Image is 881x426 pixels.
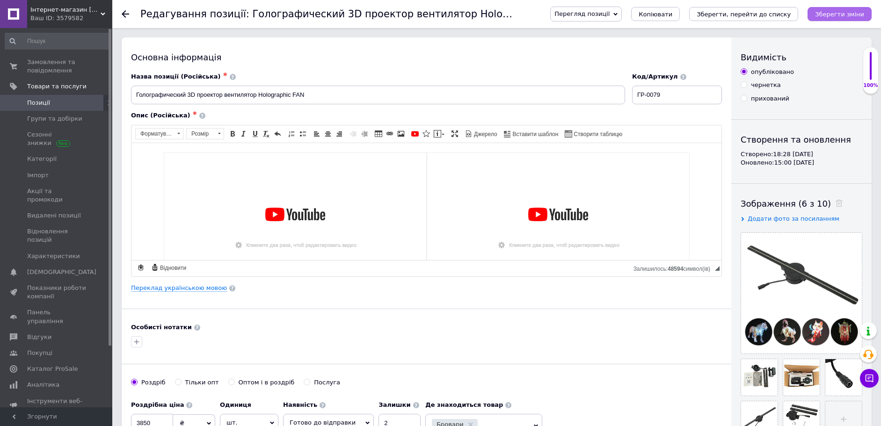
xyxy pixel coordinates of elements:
span: Потягніть для зміни розмірів [715,266,720,271]
div: Основна інформація [131,51,722,63]
span: Назва позиції (Російська) [131,73,221,80]
span: ✱ [193,110,197,116]
button: Зберегти зміни [808,7,872,21]
a: Джерело [464,129,499,139]
div: 100% Якість заповнення [863,47,879,94]
div: прихований [751,94,789,103]
div: Повернутися назад [122,10,129,18]
span: Сезонні знижки [27,130,87,147]
span: Показники роботи компанії [27,284,87,301]
span: Джерело [473,130,497,138]
a: Курсив (Ctrl+I) [239,129,249,139]
span: ✱ [223,72,227,78]
div: Послуга [314,378,340,387]
div: Створення та оновлення [741,134,862,145]
div: Ваш ID: 3579582 [30,14,112,22]
a: Вставити шаблон [502,129,560,139]
a: Вставити/Редагувати посилання (Ctrl+L) [385,129,395,139]
div: Тільки опт [185,378,219,387]
span: Панель управління [27,308,87,325]
b: Наявність [283,401,317,408]
a: Збільшити відступ [359,129,370,139]
span: Відновити [159,264,186,272]
span: 48594 [668,266,683,272]
span: Видалені позиції [27,211,81,220]
a: Таблиця [373,129,384,139]
span: Позиції [27,99,50,107]
a: Видалити форматування [261,129,271,139]
img: Додати відео з YouTube [32,9,295,158]
span: Каталог ProSale [27,365,78,373]
span: Характеристики [27,252,80,260]
a: Форматування [135,128,183,139]
span: Інструменти веб-майстра та SEO [27,397,87,414]
a: Переклад українською мовою [131,284,227,292]
span: Розмір [187,129,215,139]
span: Групи та добірки [27,115,82,123]
b: Особисті нотатки [131,324,192,331]
div: Видимість [741,51,862,63]
span: [DEMOGRAPHIC_DATA] [27,268,96,276]
div: Створено: 18:28 [DATE] [741,150,862,159]
input: Наприклад, H&M жіноча сукня зелена 38 розмір вечірня максі з блискітками [131,86,625,104]
span: Відгуки [27,333,51,341]
a: Підкреслений (Ctrl+U) [250,129,260,139]
button: Зберегти, перейти до списку [689,7,798,21]
span: Додати фото за посиланням [748,215,839,222]
div: опубліковано [751,68,794,76]
a: Зробити резервну копію зараз [136,262,146,273]
h1: Редагування позиції: Голографический 3D проектор вентилятор Holographic FAN [140,8,561,20]
span: Аналітика [27,381,59,389]
div: Роздріб [141,378,166,387]
a: Вставити/видалити нумерований список [286,129,297,139]
button: Копіювати [631,7,680,21]
input: Пошук [5,33,110,50]
a: Зменшити відступ [348,129,358,139]
span: Замовлення та повідомлення [27,58,87,75]
iframe: Редактор, 37761C80-E674-41D1-9F37-D1A6C6C1D48E [131,143,721,260]
b: Одиниця [220,401,251,408]
a: Максимізувати [450,129,460,139]
span: Опис (Російська) [131,112,190,119]
img: Додати відео з YouTube [295,9,558,158]
div: Оновлено: 15:00 [DATE] [741,159,862,167]
span: Перегляд позиції [554,10,610,17]
a: Розмір [186,128,224,139]
a: Жирний (Ctrl+B) [227,129,238,139]
a: По центру [323,129,333,139]
span: Імпорт [27,171,49,180]
div: Оптом і в роздріб [239,378,295,387]
a: По лівому краю [312,129,322,139]
span: Вставити шаблон [511,130,559,138]
div: 100% [863,82,878,89]
a: Додати відео з YouTube [410,129,420,139]
span: Створити таблицю [572,130,622,138]
div: Кiлькiсть символiв [633,263,715,272]
a: Вставити повідомлення [432,129,446,139]
span: Товари та послуги [27,82,87,91]
span: Код/Артикул [632,73,678,80]
a: Повернути (Ctrl+Z) [272,129,283,139]
b: Роздрібна ціна [131,401,184,408]
span: Категорії [27,155,57,163]
b: Залишки [379,401,410,408]
a: Вставити іконку [421,129,431,139]
b: Де знаходиться товар [425,401,503,408]
i: Зберегти, перейти до списку [697,11,791,18]
a: Створити таблицю [563,129,624,139]
span: Відновлення позицій [27,227,87,244]
a: Вставити/видалити маркований список [298,129,308,139]
span: Інтернет-магазин shotam.net [30,6,101,14]
span: Форматування [136,129,174,139]
span: Акції та промокоди [27,187,87,204]
a: Зображення [396,129,406,139]
span: Покупці [27,349,52,357]
div: Зображення (6 з 10) [741,198,862,209]
span: Копіювати [639,11,672,18]
i: Зберегти зміни [815,11,864,18]
a: По правому краю [334,129,344,139]
button: Чат з покупцем [860,369,879,388]
span: Готово до відправки [290,419,356,426]
div: чернетка [751,81,781,89]
a: Відновити [150,262,188,273]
